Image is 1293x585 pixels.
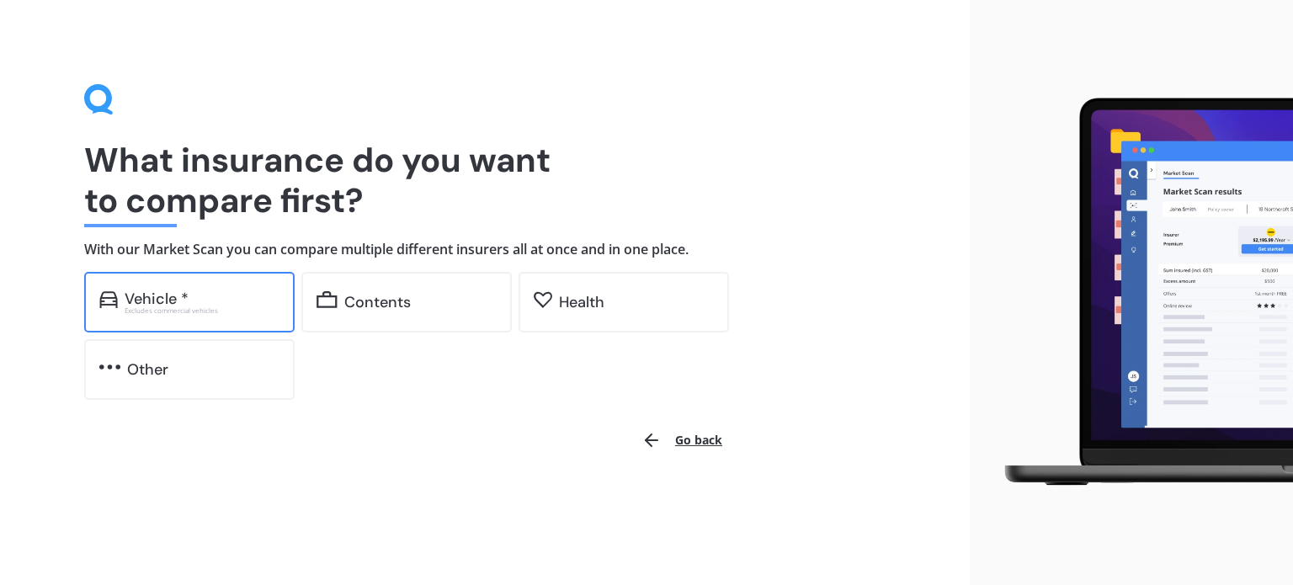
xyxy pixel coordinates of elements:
img: health.62746f8bd298b648b488.svg [534,291,552,308]
h4: With our Market Scan you can compare multiple different insurers all at once and in one place. [84,241,886,258]
img: laptop.webp [983,89,1293,496]
img: car.f15378c7a67c060ca3f3.svg [99,291,118,308]
img: content.01f40a52572271636b6f.svg [317,291,338,308]
button: Go back [631,420,732,460]
div: Other [127,361,168,378]
img: other.81dba5aafe580aa69f38.svg [99,359,120,375]
div: Contents [344,294,411,311]
div: Vehicle * [125,290,189,307]
div: Excludes commercial vehicles [125,307,279,314]
div: Health [559,294,604,311]
h1: What insurance do you want to compare first? [84,140,886,221]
